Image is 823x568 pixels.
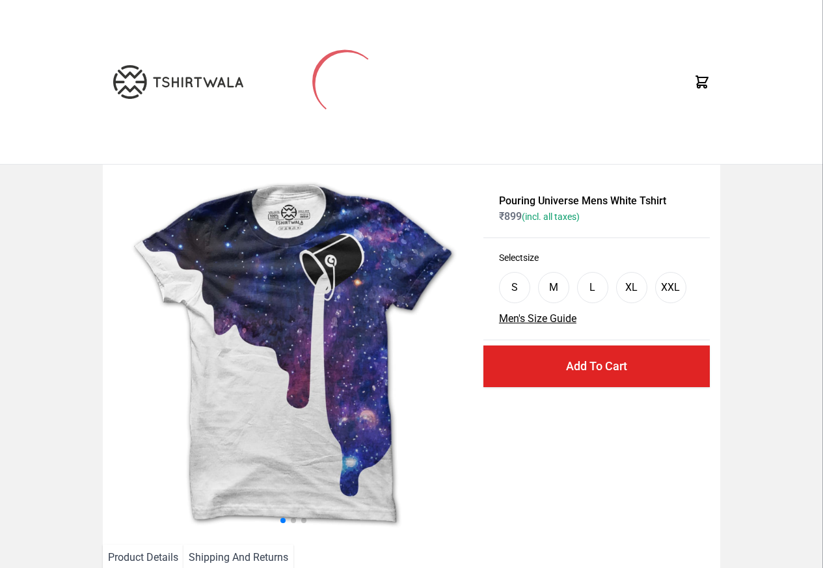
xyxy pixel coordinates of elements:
span: ₹ 899 [499,210,580,223]
div: M [549,280,558,295]
button: Men's Size Guide [499,311,576,327]
div: S [511,280,518,295]
span: (incl. all taxes) [522,211,580,222]
img: galaxy.jpg [113,175,473,534]
div: L [589,280,595,295]
img: TW-LOGO-400-104.png [113,65,243,99]
div: XXL [661,280,680,295]
div: XL [625,280,638,295]
h1: Pouring Universe Mens White Tshirt [499,193,694,209]
h3: Select size [499,251,694,264]
button: Add To Cart [483,345,710,387]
